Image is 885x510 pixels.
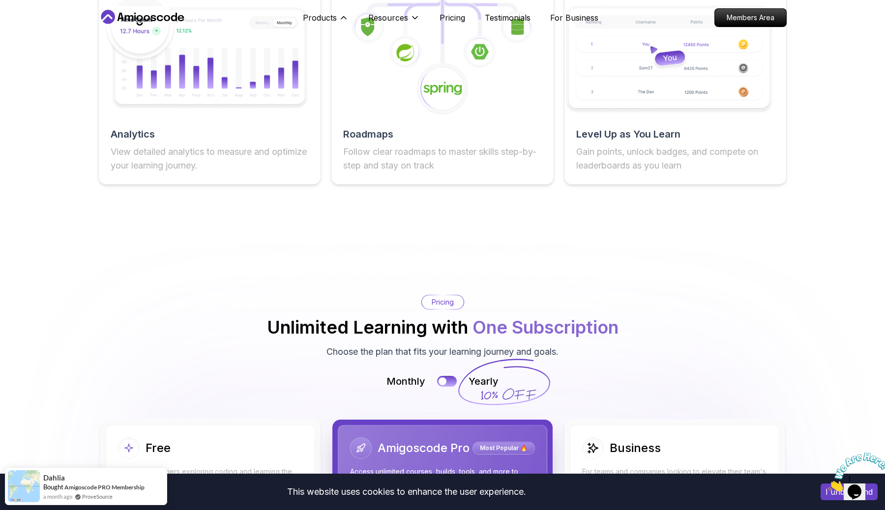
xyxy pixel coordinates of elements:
p: Members Area [715,9,786,27]
img: provesource social proof notification image [8,470,40,502]
h2: Business [610,440,661,456]
span: a month ago [43,492,72,501]
p: Ideal for beginners exploring coding and learning the basics for free. [118,467,303,486]
p: Most Popular 🔥 [474,443,533,453]
img: Chat attention grabber [4,4,65,43]
button: Products [303,12,349,31]
span: 1 [4,4,8,12]
p: Access unlimited courses, builds, tools, and more to advance your coding skills. [350,467,535,486]
h2: Free [146,440,171,456]
a: For Business [550,12,598,24]
h2: Unlimited Learning with [267,317,619,337]
button: Resources [368,12,420,31]
a: Testimonials [485,12,531,24]
p: Resources [368,12,408,24]
span: Dahlia [43,474,65,482]
a: Pricing [440,12,465,24]
p: Products [303,12,337,24]
div: This website uses cookies to enhance the user experience. [7,481,806,503]
a: Amigoscode PRO Membership [64,483,145,491]
p: Choose the plan that fits your learning journey and goals. [326,345,559,359]
p: Monthly [386,374,425,388]
p: For teams and companies looking to elevate their team's skills with unlimited courses, builds, an... [582,467,767,486]
span: One Subscription [472,316,619,338]
span: Bought [43,483,63,491]
iframe: chat widget [824,449,885,495]
a: ProveSource [82,492,113,501]
button: Accept cookies [821,483,878,500]
a: Members Area [714,8,787,27]
p: Pricing [432,297,454,307]
h2: Amigoscode Pro [378,440,470,456]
